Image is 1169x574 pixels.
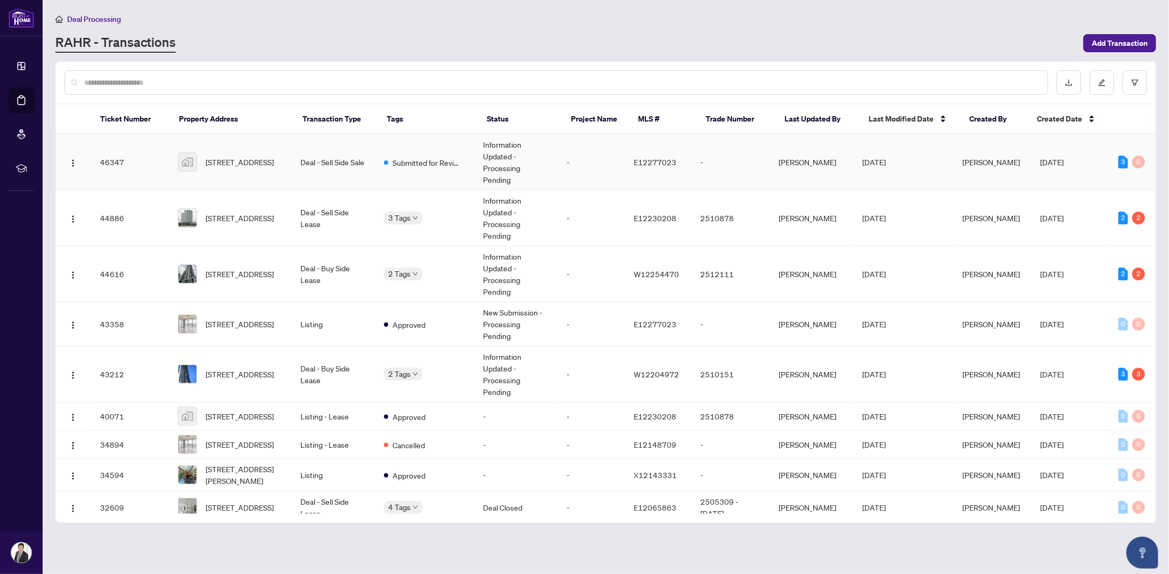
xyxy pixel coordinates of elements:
td: 2512111 [692,246,770,302]
div: 2 [1118,268,1128,280]
img: Logo [69,159,77,167]
span: [PERSON_NAME] [962,440,1020,449]
button: Add Transaction [1083,34,1156,52]
td: [PERSON_NAME] [770,491,854,524]
div: 0 [1118,468,1128,481]
td: Deal - Sell Side Lease [292,190,376,246]
td: - [559,134,626,190]
div: 0 [1118,410,1128,423]
span: home [55,15,63,23]
td: - [559,459,626,491]
span: W12204972 [634,369,679,379]
th: Project Name [562,104,630,134]
span: [DATE] [1041,213,1064,223]
img: thumbnail-img [178,315,197,333]
td: Listing - Lease [292,402,376,431]
img: logo [9,8,34,28]
span: Deal Processing [67,14,121,24]
span: X12143331 [634,470,677,480]
span: Created Date [1037,113,1082,125]
td: [PERSON_NAME] [770,431,854,459]
td: Deal Closed [475,491,559,524]
th: Ticket Number [92,104,170,134]
button: Logo [64,436,81,453]
td: 43358 [92,302,169,346]
span: [DATE] [862,269,886,279]
td: [PERSON_NAME] [770,302,854,346]
span: [STREET_ADDRESS] [206,368,274,380]
span: Cancelled [393,439,425,451]
button: Logo [64,153,81,171]
span: edit [1098,79,1106,86]
td: 34594 [92,459,169,491]
span: down [413,271,418,277]
span: [STREET_ADDRESS] [206,156,274,168]
div: 0 [1132,156,1145,168]
td: - [559,346,626,402]
a: RAHR - Transactions [55,34,176,53]
td: 2505309 - [DATE] [692,491,770,524]
button: download [1057,70,1081,95]
td: - [475,402,559,431]
span: [PERSON_NAME] [962,269,1020,279]
th: Status [478,104,562,134]
span: E12230208 [634,213,676,223]
img: Profile Icon [11,543,31,563]
td: 2510878 [692,190,770,246]
span: E12148709 [634,440,676,449]
span: [STREET_ADDRESS] [206,268,274,280]
span: 4 Tags [388,501,411,513]
td: - [475,459,559,491]
td: Deal - Sell Side Sale [292,134,376,190]
span: down [413,505,418,510]
span: [PERSON_NAME] [962,411,1020,421]
td: [PERSON_NAME] [770,190,854,246]
button: Logo [64,366,81,383]
td: - [692,431,770,459]
td: [PERSON_NAME] [770,346,854,402]
span: E12230208 [634,411,676,421]
td: - [475,431,559,459]
button: Open asap [1126,537,1158,569]
div: 3 [1118,368,1128,381]
th: MLS # [630,104,698,134]
div: 0 [1132,438,1145,451]
img: thumbnail-img [178,209,197,227]
td: - [692,302,770,346]
td: - [559,491,626,524]
img: Logo [69,371,77,379]
td: - [559,402,626,431]
th: Trade Number [697,104,776,134]
span: [STREET_ADDRESS] [206,439,274,450]
span: Submitted for Review [393,157,462,168]
img: thumbnail-img [178,498,197,516]
span: [DATE] [862,213,886,223]
td: [PERSON_NAME] [770,246,854,302]
span: 3 Tags [388,212,411,224]
td: Information Updated - Processing Pending [475,134,559,190]
td: - [692,134,770,190]
div: 2 [1132,212,1145,224]
span: [DATE] [1041,319,1064,329]
td: 2510151 [692,346,770,402]
span: [PERSON_NAME] [962,470,1020,480]
span: [STREET_ADDRESS] [206,502,274,513]
td: [PERSON_NAME] [770,402,854,431]
td: 40071 [92,402,169,431]
span: [DATE] [862,503,886,512]
td: - [559,302,626,346]
span: [STREET_ADDRESS] [206,212,274,224]
td: [PERSON_NAME] [770,134,854,190]
th: Transaction Type [294,104,378,134]
td: - [692,459,770,491]
td: Information Updated - Processing Pending [475,346,559,402]
div: 0 [1132,318,1145,330]
td: [PERSON_NAME] [770,459,854,491]
span: E12277023 [634,319,676,329]
div: 0 [1118,501,1128,514]
button: filter [1123,70,1147,95]
td: 44886 [92,190,169,246]
td: 43212 [92,346,169,402]
td: Deal - Sell Side Lease [292,491,376,524]
img: thumbnail-img [178,466,197,484]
